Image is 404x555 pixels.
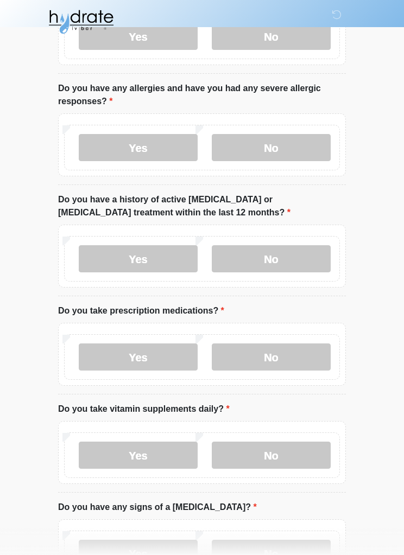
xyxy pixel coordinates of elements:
[58,82,346,108] label: Do you have any allergies and have you had any severe allergic responses?
[79,245,198,272] label: Yes
[58,403,230,416] label: Do you take vitamin supplements daily?
[58,304,224,317] label: Do you take prescription medications?
[79,442,198,469] label: Yes
[212,134,331,161] label: No
[212,442,331,469] label: No
[212,245,331,272] label: No
[212,343,331,371] label: No
[58,501,257,514] label: Do you have any signs of a [MEDICAL_DATA]?
[47,8,115,35] img: Hydrate IV Bar - Glendale Logo
[58,193,346,219] label: Do you have a history of active [MEDICAL_DATA] or [MEDICAL_DATA] treatment within the last 12 mon...
[79,134,198,161] label: Yes
[79,343,198,371] label: Yes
